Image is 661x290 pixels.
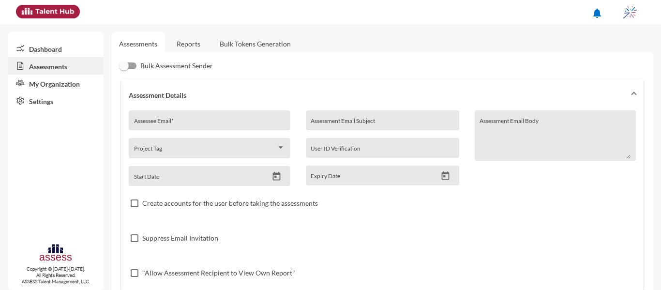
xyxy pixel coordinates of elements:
[8,92,104,109] a: Settings
[142,198,318,209] span: Create accounts for the user before taking the assessments
[8,57,104,75] a: Assessments
[8,266,104,285] p: Copyright © [DATE]-[DATE]. All Rights Reserved. ASSESS Talent Management, LLC.
[169,32,208,56] a: Reports
[437,171,454,181] button: Open calendar
[119,40,157,48] a: Assessments
[129,91,624,99] mat-panel-title: Assessment Details
[212,32,299,56] a: Bulk Tokens Generation
[142,232,218,244] span: Suppress Email Invitation
[591,7,603,19] mat-icon: notifications
[140,60,213,72] span: Bulk Assessment Sender
[8,40,104,57] a: Dashboard
[39,243,72,264] img: assesscompany-logo.png
[142,267,295,279] span: "Allow Assessment Recipient to View Own Report"
[268,171,285,182] button: Open calendar
[8,75,104,92] a: My Organization
[121,79,644,110] mat-expansion-panel-header: Assessment Details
